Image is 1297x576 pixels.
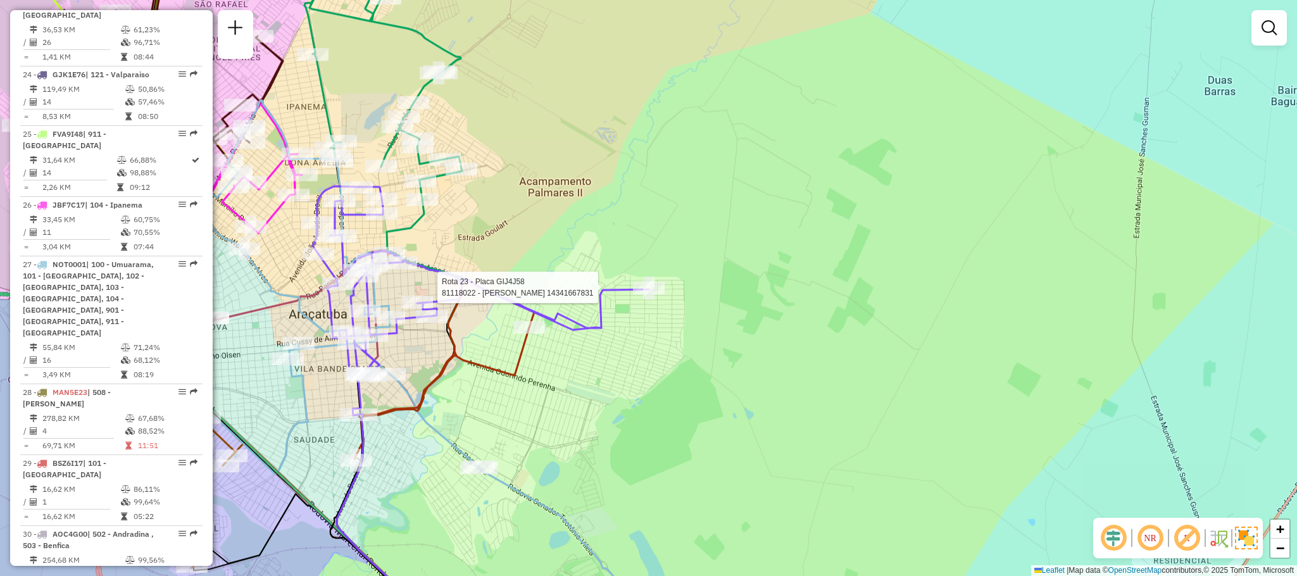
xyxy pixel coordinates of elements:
[133,226,197,239] td: 70,55%
[42,341,120,354] td: 55,84 KM
[23,387,111,408] span: 28 -
[1208,528,1229,548] img: Fluxo de ruas
[133,368,197,381] td: 08:19
[53,70,85,79] span: GJK1E76
[23,129,106,150] span: | 911 - [GEOGRAPHIC_DATA]
[1172,523,1202,553] span: Exibir rótulo
[23,181,29,194] td: =
[23,425,29,437] td: /
[30,229,37,236] i: Total de Atividades
[30,344,37,351] i: Distância Total
[23,226,29,239] td: /
[125,113,132,120] i: Tempo total em rota
[133,51,197,63] td: 08:44
[23,354,29,366] td: /
[23,458,106,479] span: | 101 - [GEOGRAPHIC_DATA]
[42,213,120,226] td: 33,45 KM
[42,51,120,63] td: 1,41 KM
[1098,523,1129,553] span: Ocultar deslocamento
[125,556,135,564] i: % de utilização do peso
[30,98,37,106] i: Total de Atividades
[121,344,130,351] i: % de utilização do peso
[42,154,116,166] td: 31,64 KM
[30,169,37,177] i: Total de Atividades
[30,556,37,564] i: Distância Total
[1031,565,1297,576] div: Map data © contributors,© 2025 TomTom, Microsoft
[125,98,135,106] i: % de utilização da cubagem
[30,216,37,223] i: Distância Total
[23,36,29,49] td: /
[23,96,29,108] td: /
[179,130,186,137] em: Opções
[129,181,191,194] td: 09:12
[133,23,197,36] td: 61,23%
[30,156,37,164] i: Distância Total
[1276,540,1284,556] span: −
[117,156,127,164] i: % de utilização do peso
[125,415,135,422] i: % de utilização do peso
[1067,566,1068,575] span: |
[1270,520,1289,539] a: Zoom in
[42,510,120,523] td: 16,62 KM
[53,529,87,539] span: AOC4G00
[117,169,127,177] i: % de utilização da cubagem
[42,554,125,567] td: 254,68 KM
[179,459,186,466] em: Opções
[1135,523,1165,553] span: Ocultar NR
[121,39,130,46] i: % de utilização da cubagem
[125,85,135,93] i: % de utilização do peso
[30,356,37,364] i: Total de Atividades
[121,229,130,236] i: % de utilização da cubagem
[133,354,197,366] td: 68,12%
[117,184,123,191] i: Tempo total em rota
[42,226,120,239] td: 11
[137,425,197,437] td: 88,52%
[30,498,37,506] i: Total de Atividades
[133,36,197,49] td: 96,71%
[53,387,87,397] span: MAN5E23
[223,15,248,44] a: Nova sessão e pesquisa
[23,200,142,210] span: 26 -
[121,243,127,251] i: Tempo total em rota
[23,260,154,337] span: | 100 - Umuarama, 101 - [GEOGRAPHIC_DATA], 102 - [GEOGRAPHIC_DATA], 103 - [GEOGRAPHIC_DATA], 104 ...
[85,70,149,79] span: | 121 - Valparaiso
[42,181,116,194] td: 2,26 KM
[23,241,29,253] td: =
[23,129,106,150] span: 25 -
[23,496,29,508] td: /
[121,371,127,379] i: Tempo total em rota
[137,554,197,567] td: 99,56%
[42,241,120,253] td: 3,04 KM
[179,388,186,396] em: Opções
[121,485,130,493] i: % de utilização do peso
[23,51,29,63] td: =
[129,166,191,179] td: 98,88%
[30,427,37,435] i: Total de Atividades
[42,483,120,496] td: 16,62 KM
[179,530,186,537] em: Opções
[30,39,37,46] i: Total de Atividades
[53,200,85,210] span: JBF7C17
[23,458,106,479] span: 29 -
[179,70,186,78] em: Opções
[23,70,149,79] span: 24 -
[179,260,186,268] em: Opções
[30,26,37,34] i: Distância Total
[190,530,197,537] em: Rota exportada
[42,110,125,123] td: 8,53 KM
[133,241,197,253] td: 07:44
[30,85,37,93] i: Distância Total
[42,36,120,49] td: 26
[192,156,199,164] i: Rota otimizada
[23,439,29,452] td: =
[121,513,127,520] i: Tempo total em rota
[125,442,132,449] i: Tempo total em rota
[42,368,120,381] td: 3,49 KM
[137,96,197,108] td: 57,46%
[179,201,186,208] em: Opções
[133,496,197,508] td: 99,64%
[53,129,83,139] span: FVA9I48
[190,388,197,396] em: Rota exportada
[23,529,154,550] span: | 502 - Andradina , 503 - Benfica
[190,260,197,268] em: Rota exportada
